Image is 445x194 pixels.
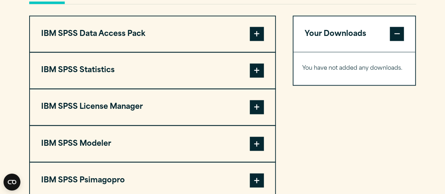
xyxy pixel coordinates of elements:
[30,16,275,52] button: IBM SPSS Data Access Pack
[4,174,20,190] button: Open CMP widget
[30,89,275,125] button: IBM SPSS License Manager
[302,63,407,74] p: You have not added any downloads.
[30,126,275,162] button: IBM SPSS Modeler
[293,16,415,52] button: Your Downloads
[30,52,275,88] button: IBM SPSS Statistics
[293,52,415,85] div: Your Downloads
